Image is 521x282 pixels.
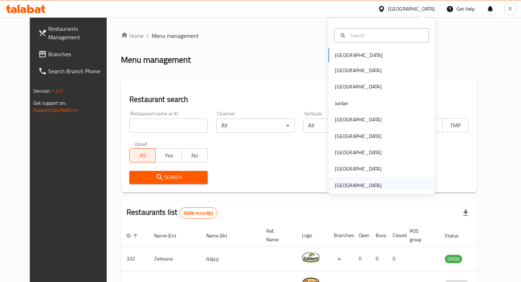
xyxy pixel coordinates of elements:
[335,67,382,74] div: [GEOGRAPHIC_DATA]
[457,205,474,221] div: Export file
[154,231,185,240] span: Name (En)
[206,231,236,240] span: Name (Ar)
[185,150,205,161] span: No
[33,98,66,108] span: Get support on:
[445,231,468,240] span: Status
[129,119,208,133] input: Search for restaurant name or ID..
[442,118,469,132] button: TMP
[181,148,208,162] button: No
[52,86,63,96] span: 1.0.0
[328,246,353,271] td: 4
[33,46,117,63] a: Branches
[129,171,208,184] button: Search
[446,120,466,131] span: TMP
[129,94,469,105] h2: Restaurant search
[121,31,144,40] a: Home
[201,246,260,271] td: زيتونة
[135,173,202,182] span: Search
[335,149,382,156] div: [GEOGRAPHIC_DATA]
[33,86,51,96] span: Version:
[149,246,201,271] td: Zeitouna
[127,207,218,219] h2: Restaurants list
[152,31,199,40] span: Menu management
[347,31,425,39] input: Search
[296,225,328,246] th: Logo
[121,246,149,271] td: 332
[302,248,320,266] img: Zeitouna
[48,67,111,75] span: Search Branch Phone
[266,227,288,244] span: Ref. Name
[410,227,431,244] span: POS group
[509,5,512,13] span: R
[335,182,382,189] div: [GEOGRAPHIC_DATA]
[303,119,381,133] div: All
[133,150,153,161] span: All
[179,207,218,219] div: Total records count
[353,246,370,271] td: 0
[335,132,382,140] div: [GEOGRAPHIC_DATA]
[335,165,382,173] div: [GEOGRAPHIC_DATA]
[335,83,382,91] div: [GEOGRAPHIC_DATA]
[33,20,117,46] a: Restaurants Management
[445,255,462,263] span: OPEN
[387,225,404,246] th: Closed
[370,246,387,271] td: 0
[335,99,349,107] div: Jordan
[48,50,111,58] span: Branches
[328,225,353,246] th: Branches
[335,116,382,123] div: [GEOGRAPHIC_DATA]
[370,225,387,246] th: Busy
[387,246,404,271] td: 0
[33,63,117,80] a: Search Branch Phone
[129,148,156,162] button: All
[388,5,435,13] div: [GEOGRAPHIC_DATA]
[216,119,295,133] div: All
[33,105,78,115] a: Support.OpsPlatform
[353,225,370,246] th: Open
[48,24,111,41] span: Restaurants Management
[134,141,147,146] label: Upsell
[127,231,140,240] span: ID
[121,31,477,40] nav: breadcrumb
[158,150,179,161] span: Yes
[155,148,181,162] button: Yes
[146,31,149,40] li: /
[121,54,191,65] h2: Menu management
[180,210,217,217] span: 6008 record(s)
